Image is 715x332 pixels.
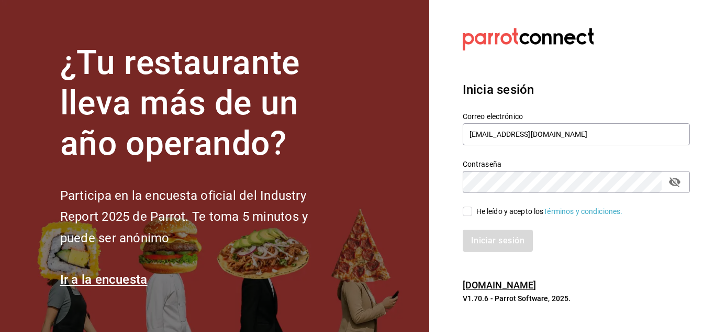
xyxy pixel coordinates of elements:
input: Ingresa tu correo electrónico [463,123,690,145]
a: Ir a la encuesta [60,272,148,287]
a: [DOMAIN_NAME] [463,280,537,291]
h1: ¿Tu restaurante lleva más de un año operando? [60,43,343,164]
label: Contraseña [463,160,690,168]
h3: Inicia sesión [463,80,690,99]
p: V1.70.6 - Parrot Software, 2025. [463,293,690,304]
h2: Participa en la encuesta oficial del Industry Report 2025 de Parrot. Te toma 5 minutos y puede se... [60,185,343,249]
button: passwordField [666,173,684,191]
label: Correo electrónico [463,113,690,120]
div: He leído y acepto los [476,206,623,217]
a: Términos y condiciones. [543,207,622,216]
